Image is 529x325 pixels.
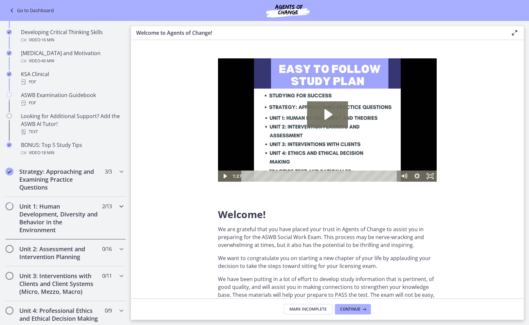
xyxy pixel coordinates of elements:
p: We want to congratulate you on starting a new chapter of your life by applauding your decision to... [218,254,437,270]
div: Video [21,36,123,44]
span: · 40 min [40,57,54,65]
div: PDF [21,99,123,107]
p: We are grateful that you have placed your trust in Agents of Change to assist you in preparing fo... [218,225,437,249]
div: Playbar [28,112,176,123]
button: Play Video: c1o6hcmjueu5qasqsu00.mp4 [89,43,130,69]
i: Completed [7,51,12,56]
h2: Unit 4: Professional Ethics and Ethical Decision Making [19,307,99,322]
h2: Unit 3: Interventions with Clients and Client Systems (Micro, Mezzo, Macro) [19,272,99,295]
i: Completed [6,168,13,175]
div: ASWB Examination Guidebook [21,91,123,107]
div: KSA Clinical [21,70,123,86]
span: 0 / 11 [102,272,112,280]
span: 0 / 16 [102,245,112,253]
span: · 18 min [40,149,54,157]
div: BONUS: Top 5 Study Tips [21,141,123,157]
span: Welcome! [218,208,266,221]
h3: Welcome to Agents of Change! [136,29,500,37]
button: Mute [179,112,192,123]
span: Mark Incomplete [289,307,327,312]
button: Fullscreen [206,112,219,123]
span: 3 / 3 [105,168,112,175]
div: Developing Critical Thinking Skills [21,28,123,44]
span: · 16 min [40,36,54,44]
h2: Unit 1: Human Development, Diversity and Behavior in the Environment [19,202,99,234]
div: Looking for Additional Support? Add the ASWB AI Tutor! [21,112,123,136]
i: Completed [7,71,12,77]
span: 0 / 9 [105,307,112,315]
div: Video [21,57,123,65]
div: Text [21,128,123,136]
span: 2 / 13 [102,202,112,210]
button: Mark Incomplete [284,304,332,315]
i: Completed [7,142,12,148]
p: We have been putting in a lot of effort to develop study information that is pertinent, of good q... [218,275,437,315]
button: Show settings menu [192,112,206,123]
span: Continue [340,307,360,312]
h2: Strategy: Approaching and Examining Practice Questions [19,168,99,191]
a: Go to Dashboard [8,7,54,14]
img: Agents of Change Social Work Test Prep [248,3,327,18]
h2: Unit 2: Assessment and Intervention Planning [19,245,99,261]
button: Continue [335,304,371,315]
div: [MEDICAL_DATA] and Motivation [21,49,123,65]
div: Video [21,149,123,157]
i: Completed [7,30,12,35]
div: PDF [21,78,123,86]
